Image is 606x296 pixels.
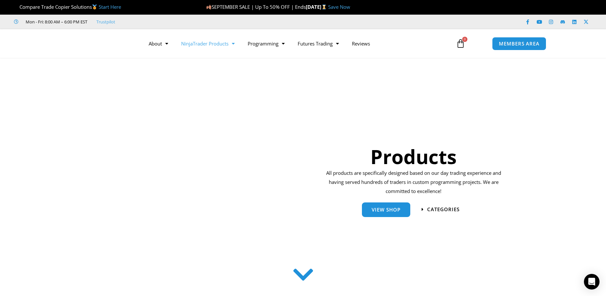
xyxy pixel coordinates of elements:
span: MEMBERS AREA [499,41,539,46]
span: Mon - Fri: 8:00 AM – 6:00 PM EST [24,18,87,26]
span: SEPTEMBER SALE | Up To 50% OFF | Ends [206,4,306,10]
a: View Shop [362,202,410,217]
img: 🥇 [92,5,97,9]
strong: [DATE] [306,4,328,10]
div: Open Intercom Messenger [584,274,600,290]
a: NinjaTrader Products [175,36,241,51]
span: 0 [462,37,467,42]
img: ⌛ [322,5,327,9]
span: View Shop [372,207,401,212]
nav: Menu [142,36,449,51]
a: About [142,36,175,51]
p: All products are specifically designed based on our day trading experience and having served hund... [324,169,503,196]
span: categories [427,207,460,212]
img: LogoAI | Affordable Indicators – NinjaTrader [60,32,130,55]
a: categories [422,207,460,212]
h1: Products [324,143,503,170]
a: Reviews [345,36,377,51]
a: Save Now [328,4,350,10]
a: Trustpilot [96,18,115,26]
a: Start Here [99,4,121,10]
span: Compare Trade Copier Solutions [14,4,121,10]
a: Futures Trading [291,36,345,51]
a: Programming [241,36,291,51]
a: 0 [446,34,475,53]
img: 🏆 [14,5,19,9]
a: MEMBERS AREA [492,37,546,50]
img: 🍂 [206,5,211,9]
img: ProductsSection scaled | Affordable Indicators – NinjaTrader [117,90,289,255]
